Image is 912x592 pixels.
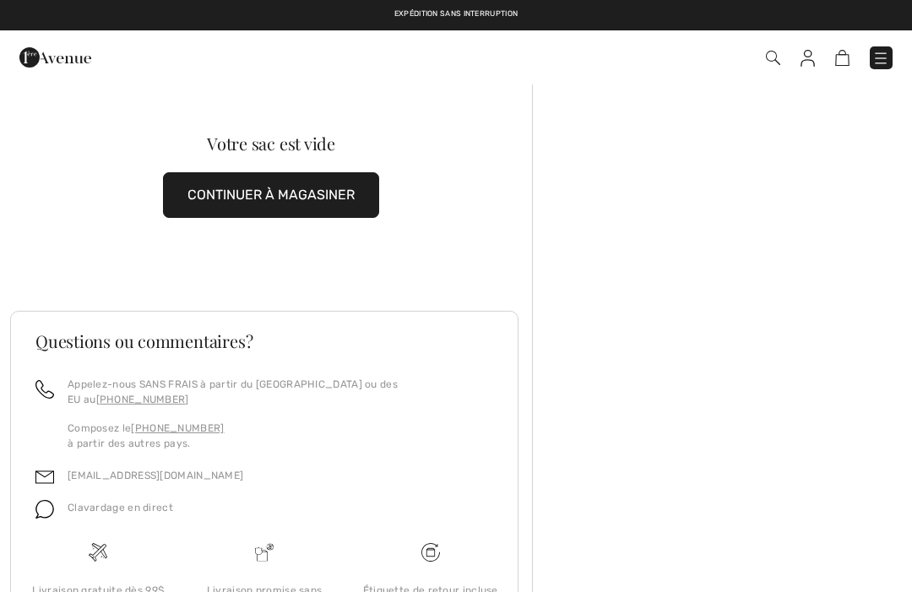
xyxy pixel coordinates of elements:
[35,380,54,399] img: call
[36,135,506,152] div: Votre sac est vide
[835,50,850,66] img: Panier d'achat
[96,394,189,405] a: [PHONE_NUMBER]
[801,50,815,67] img: Mes infos
[255,543,274,562] img: Livraison promise sans frais de dédouanement surprise&nbsp;!
[35,500,54,519] img: chat
[68,377,493,407] p: Appelez-nous SANS FRAIS à partir du [GEOGRAPHIC_DATA] ou des EU au
[68,421,493,451] p: Composez le à partir des autres pays.
[163,172,379,218] button: CONTINUER À MAGASINER
[19,48,91,64] a: 1ère Avenue
[19,41,91,74] img: 1ère Avenue
[421,543,440,562] img: Livraison gratuite dès 99$
[131,422,224,434] a: [PHONE_NUMBER]
[68,502,173,513] span: Clavardage en direct
[68,470,243,481] a: [EMAIL_ADDRESS][DOMAIN_NAME]
[872,50,889,67] img: Menu
[89,543,107,562] img: Livraison gratuite dès 99$
[35,468,54,486] img: email
[35,333,493,350] h3: Questions ou commentaires?
[766,51,780,65] img: Recherche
